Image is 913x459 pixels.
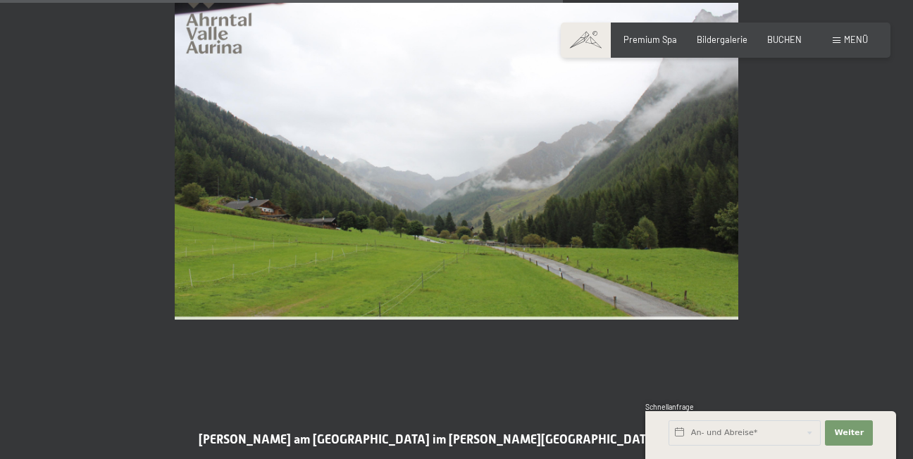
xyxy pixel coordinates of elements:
[175,3,738,320] img: Kasern - schönster Talschluss Südtirols mit Wallfahrtskirchlein
[645,403,694,411] span: Schnellanfrage
[697,34,747,45] a: Bildergalerie
[834,427,864,439] span: Weiter
[844,34,868,45] span: Menü
[623,34,677,45] a: Premium Spa
[199,432,715,446] span: [PERSON_NAME] am [GEOGRAPHIC_DATA] im [PERSON_NAME][GEOGRAPHIC_DATA] im Winter
[825,420,873,446] button: Weiter
[767,34,802,45] a: BUCHEN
